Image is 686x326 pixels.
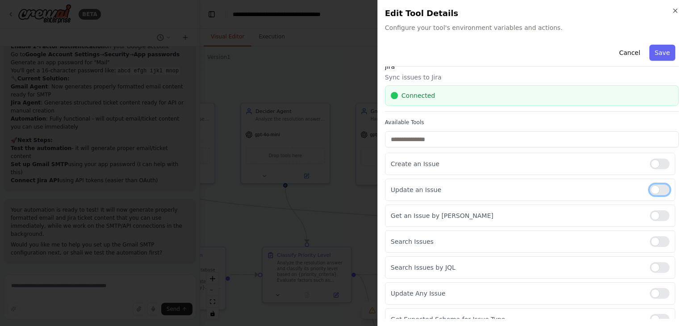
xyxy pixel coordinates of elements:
p: Get Expected Schema for Issue Type [391,315,643,324]
button: Save [649,45,675,61]
p: Update Any Issue [391,289,643,298]
span: Configure your tool's environment variables and actions. [385,23,679,32]
p: Get an Issue by [PERSON_NAME] [391,211,643,220]
span: Connected [402,91,435,100]
h2: Edit Tool Details [385,7,679,20]
p: Sync issues to Jira [385,73,679,82]
p: Search Issues [391,237,643,246]
p: Create an Issue [391,159,643,168]
label: Available Tools [385,119,679,126]
h3: Jira [385,62,679,71]
p: Search Issues by JQL [391,263,643,272]
p: Update an Issue [391,185,643,194]
button: Cancel [614,45,645,61]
